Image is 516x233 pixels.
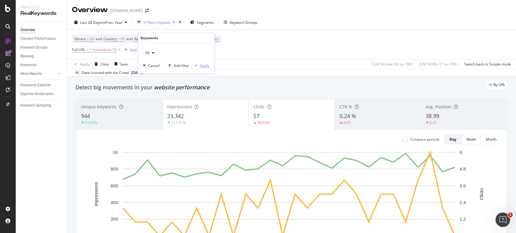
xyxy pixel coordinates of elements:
[141,35,158,40] div: Keywords
[21,10,62,17] div: RealKeywords
[21,53,63,59] a: Ranking
[493,83,505,87] span: By URL
[145,8,149,13] div: arrow-right-arrow-left
[72,18,130,27] button: Last 28 DaysvsPrev. Year
[131,70,143,75] span: 2025 Aug. 31st
[81,104,117,110] span: Unique Keywords
[80,20,102,25] span: Last 28 Days
[177,19,183,25] div: times
[141,63,160,69] button: Cancel
[21,102,63,109] a: Keyword Sampling
[430,120,437,125] div: 5.31
[481,135,502,144] button: Month
[449,137,456,142] div: Day
[459,150,462,155] text: 6
[426,112,439,120] span: 38.99
[113,150,118,155] text: 1K
[508,212,513,217] span: 1
[87,36,89,41] span: =
[111,166,118,171] text: 800
[103,36,117,41] span: Country
[93,182,99,206] text: Impressions
[167,112,184,120] span: 23,342
[167,104,192,110] span: Impressions
[459,166,466,171] text: 4.8
[459,216,466,222] text: 1.2
[134,36,151,41] span: Keywords
[21,71,57,77] a: More Reports
[21,27,63,33] a: Overview
[135,18,177,27] button: 3 Filters Applied
[21,36,56,42] div: Content Performance
[112,59,128,69] button: Save
[111,183,118,188] text: 600
[486,137,497,142] div: Month
[426,104,451,110] span: Avg. Position
[85,120,97,125] div: 72.57%
[21,27,35,33] div: Overview
[21,91,63,97] a: Explorer Bookmarks
[111,216,118,222] text: 200
[89,46,117,54] span: ^.*calendrier.*$
[21,82,63,88] a: Keywords Explorer
[86,47,88,52] span: =
[372,62,412,67] div: 0.24 % Clicks ( 3K on 1M )
[21,44,63,51] a: Keyword Groups
[100,62,109,67] div: Clear
[90,35,94,43] span: All
[230,20,258,25] div: Keyword Groups
[21,36,63,42] a: Content Performance
[257,120,270,125] div: 36.66%
[143,50,150,56] span: All
[21,53,34,59] div: Ranking
[21,62,37,68] div: Keywords
[459,200,466,205] text: 2.4
[200,63,209,68] div: Apply
[444,135,462,144] button: Day
[129,69,150,76] button: [DATE]
[81,112,90,120] span: 944
[118,36,120,41] span: =
[21,5,62,10] div: Analytics
[462,59,511,69] button: Switch back to Simple mode
[126,36,133,41] span: and
[111,200,118,205] text: 400
[188,18,216,27] button: Segments
[148,63,160,68] div: Cancel
[171,120,186,125] div: 111.41%
[410,137,440,142] div: Compare periods
[495,212,510,227] iframe: Intercom live chat
[21,102,51,109] div: Keyword Sampling
[253,104,265,110] span: Clicks
[486,81,508,89] div: legacy label
[110,8,143,14] div: [DOMAIN_NAME]
[419,62,457,67] div: 0.04 % URLs ( 7 on 17K )
[143,48,157,58] button: All
[464,62,511,67] div: Switch back to Simple mode
[122,46,146,53] button: Add Filter
[466,137,476,142] div: Week
[343,120,351,125] div: 0.57
[143,20,170,25] div: 3 Filters Applied
[174,63,189,68] div: Add filter
[166,63,189,69] button: Add filter
[21,71,42,77] div: More Reports
[479,188,484,200] text: Clicks
[74,36,86,41] span: Device
[92,59,109,69] button: Clear
[121,35,125,43] span: All
[21,82,51,88] div: Keywords Explorer
[192,63,209,69] button: Apply
[72,5,108,15] div: Overview
[197,20,214,25] span: Segments
[21,62,63,68] a: Keywords
[130,47,146,53] div: Add Filter
[72,59,89,69] button: Apply
[221,18,260,27] button: Keyword Groups
[102,20,122,25] span: vs Prev. Year
[253,112,259,120] span: 57
[21,91,53,97] div: Explorer Bookmarks
[120,62,128,67] div: Save
[21,44,47,51] div: Keyword Groups
[459,183,466,188] text: 3.6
